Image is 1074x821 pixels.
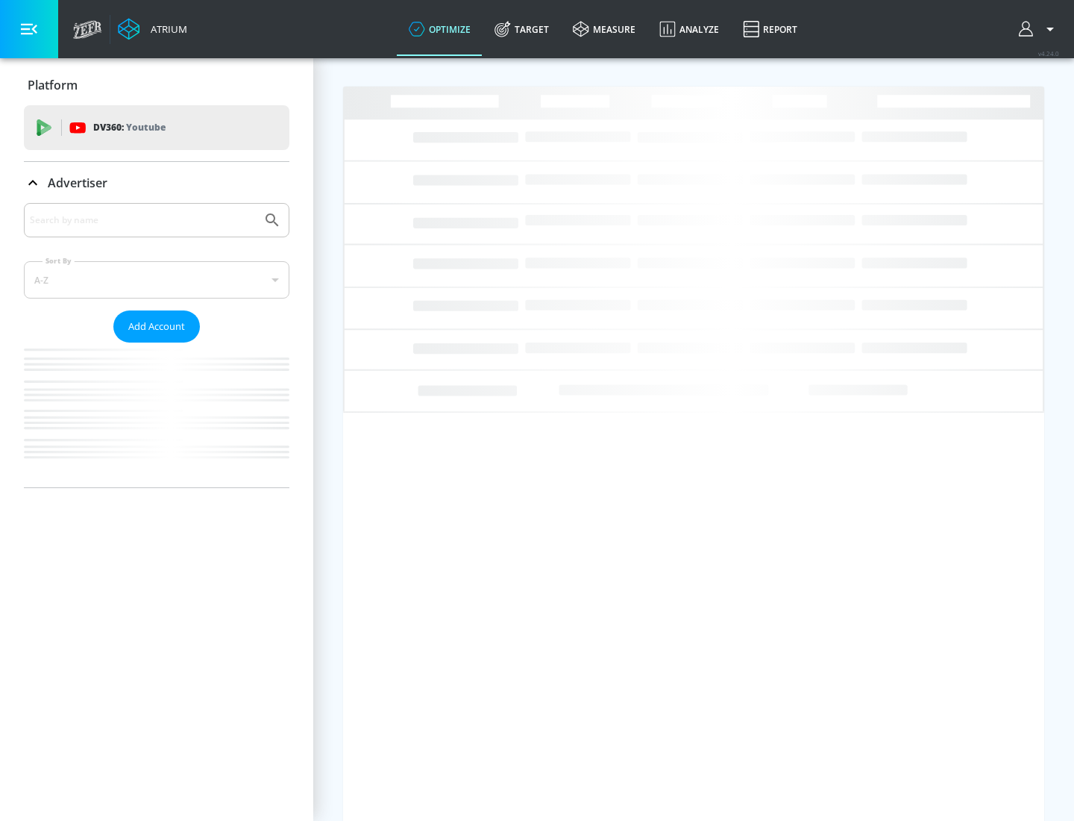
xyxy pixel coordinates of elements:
a: Target [483,2,561,56]
p: DV360: [93,119,166,136]
button: Add Account [113,310,200,343]
span: v 4.24.0 [1038,49,1059,57]
div: A-Z [24,261,289,299]
div: Platform [24,64,289,106]
input: Search by name [30,210,256,230]
label: Sort By [43,256,75,266]
a: measure [561,2,647,56]
a: Atrium [118,18,187,40]
p: Youtube [126,119,166,135]
a: Report [731,2,809,56]
div: DV360: Youtube [24,105,289,150]
span: Add Account [128,318,185,335]
div: Advertiser [24,203,289,487]
a: Analyze [647,2,731,56]
nav: list of Advertiser [24,343,289,487]
a: optimize [397,2,483,56]
p: Platform [28,77,78,93]
p: Advertiser [48,175,107,191]
div: Atrium [145,22,187,36]
div: Advertiser [24,162,289,204]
